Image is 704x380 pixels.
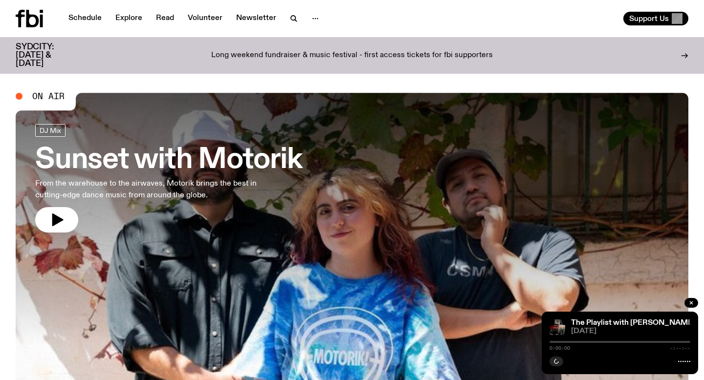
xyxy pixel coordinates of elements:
[550,346,570,351] span: 0:00:00
[150,12,180,25] a: Read
[230,12,282,25] a: Newsletter
[16,43,78,68] h3: SYDCITY: [DATE] & [DATE]
[35,124,66,137] a: DJ Mix
[40,127,61,134] span: DJ Mix
[63,12,108,25] a: Schedule
[32,92,65,101] span: On Air
[629,14,669,23] span: Support Us
[35,178,286,201] p: From the warehouse to the airwaves, Motorik brings the best in cutting-edge dance music from arou...
[623,12,688,25] button: Support Us
[182,12,228,25] a: Volunteer
[110,12,148,25] a: Explore
[211,51,493,60] p: Long weekend fundraiser & music festival - first access tickets for fbi supporters
[35,124,302,232] a: Sunset with MotorikFrom the warehouse to the airwaves, Motorik brings the best in cutting-edge da...
[670,346,690,351] span: -:--:--
[35,147,302,174] h3: Sunset with Motorik
[571,328,690,335] span: [DATE]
